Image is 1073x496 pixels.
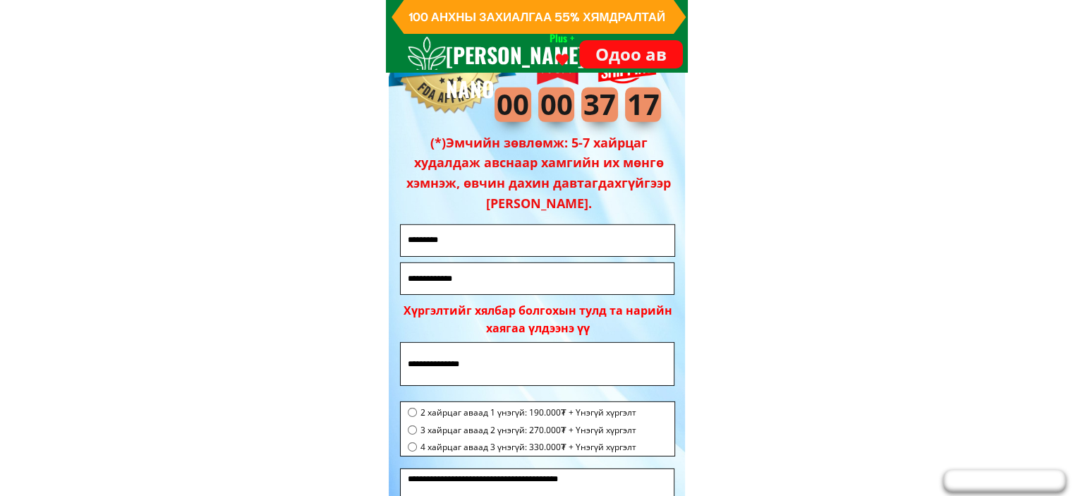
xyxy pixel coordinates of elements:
[420,440,636,454] span: 4 хайрцаг аваад 3 үнэгүй: 330.000₮ + Үнэгүй хүргэлт
[404,302,672,338] div: Хүргэлтийг хялбар болгохын тулд та нарийн хаягаа үлдээнэ үү
[396,133,682,214] h3: (*)Эмчийн зөвлөмж: 5-7 хайрцаг худалдаж авснаар хамгийн их мөнгө хэмнэж, өвчин дахин давтагдахгүй...
[420,423,636,437] span: 3 хайрцаг аваад 2 үнэгүй: 270.000₮ + Үнэгүй хүргэлт
[420,406,636,419] span: 2 хайрцаг аваад 1 үнэгүй: 190.000₮ + Үнэгүй хүргэлт
[446,38,602,106] h3: [PERSON_NAME] NANO
[579,40,683,68] p: Одоо ав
